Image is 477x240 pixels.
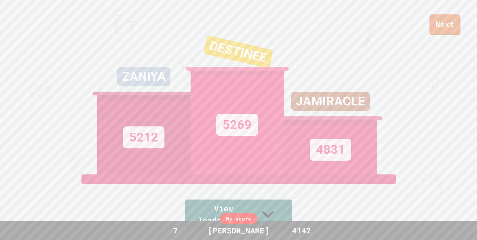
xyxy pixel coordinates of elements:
div: 7 [152,225,199,237]
div: 4831 [310,139,351,161]
a: Next [430,14,461,35]
div: JAMIRACLE [291,92,370,111]
div: 4142 [278,225,325,237]
div: [PERSON_NAME] [202,225,275,237]
a: View leaderboard [185,200,292,231]
div: 5212 [123,126,164,148]
div: My score [220,213,258,224]
div: ZANIYA [117,67,170,86]
div: DESTINEE [203,35,273,68]
div: 5269 [216,114,258,136]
